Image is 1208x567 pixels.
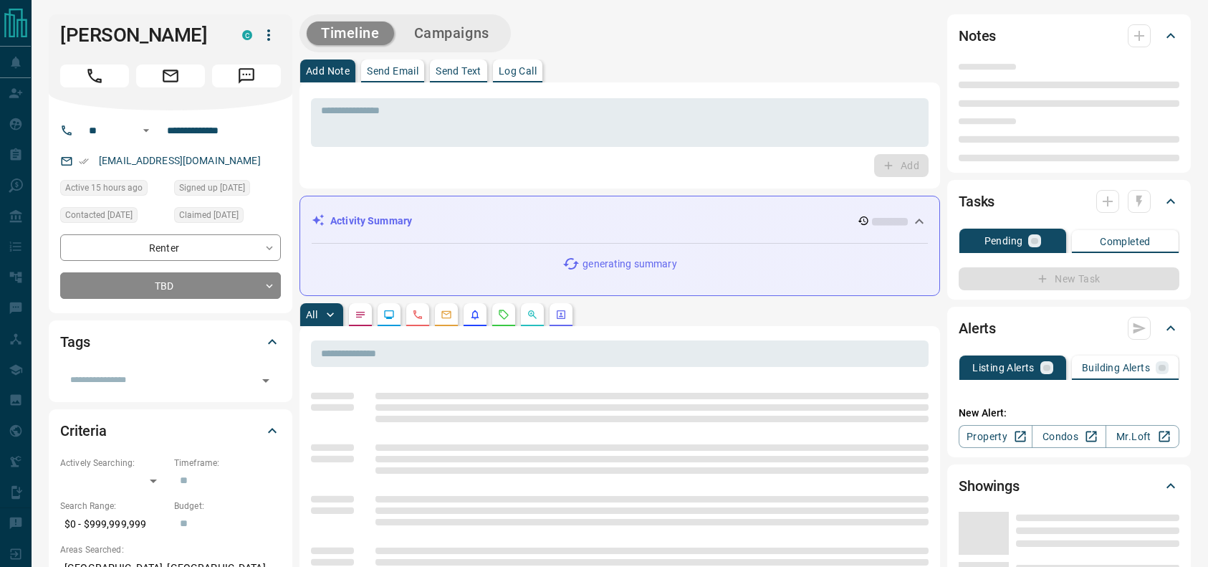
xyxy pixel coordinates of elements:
[583,257,676,272] p: generating summary
[330,214,412,229] p: Activity Summary
[499,66,537,76] p: Log Call
[60,65,129,87] span: Call
[1100,237,1151,247] p: Completed
[174,500,281,513] p: Budget:
[959,19,1179,53] div: Notes
[60,543,281,556] p: Areas Searched:
[256,371,276,391] button: Open
[441,309,452,320] svg: Emails
[959,311,1179,346] div: Alerts
[138,122,155,139] button: Open
[306,66,350,76] p: Add Note
[212,65,281,87] span: Message
[383,309,395,320] svg: Lead Browsing Activity
[60,500,167,513] p: Search Range:
[60,513,167,536] p: $0 - $999,999,999
[1082,363,1150,373] p: Building Alerts
[959,406,1179,421] p: New Alert:
[1106,425,1179,448] a: Mr.Loft
[959,190,994,213] h2: Tasks
[65,208,133,222] span: Contacted [DATE]
[1032,425,1106,448] a: Condos
[307,22,394,45] button: Timeline
[60,414,281,448] div: Criteria
[367,66,418,76] p: Send Email
[555,309,567,320] svg: Agent Actions
[60,207,167,227] div: Sun Aug 10 2025
[972,363,1035,373] p: Listing Alerts
[174,457,281,470] p: Timeframe:
[412,309,423,320] svg: Calls
[79,156,89,166] svg: Email Verified
[959,475,1020,497] h2: Showings
[60,234,281,261] div: Renter
[498,309,509,320] svg: Requests
[959,184,1179,219] div: Tasks
[136,65,205,87] span: Email
[60,419,107,442] h2: Criteria
[959,317,996,340] h2: Alerts
[400,22,504,45] button: Campaigns
[174,180,281,200] div: Wed Jul 17 2024
[60,180,167,200] div: Mon Aug 11 2025
[179,181,245,195] span: Signed up [DATE]
[179,208,239,222] span: Claimed [DATE]
[60,24,221,47] h1: [PERSON_NAME]
[959,24,996,47] h2: Notes
[174,207,281,227] div: Sun Aug 10 2025
[60,330,90,353] h2: Tags
[306,310,317,320] p: All
[60,325,281,359] div: Tags
[242,30,252,40] div: condos.ca
[959,425,1032,448] a: Property
[984,236,1023,246] p: Pending
[65,181,143,195] span: Active 15 hours ago
[355,309,366,320] svg: Notes
[312,208,928,234] div: Activity Summary
[469,309,481,320] svg: Listing Alerts
[527,309,538,320] svg: Opportunities
[60,272,281,299] div: TBD
[436,66,481,76] p: Send Text
[959,469,1179,503] div: Showings
[99,155,261,166] a: [EMAIL_ADDRESS][DOMAIN_NAME]
[60,457,167,470] p: Actively Searching:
